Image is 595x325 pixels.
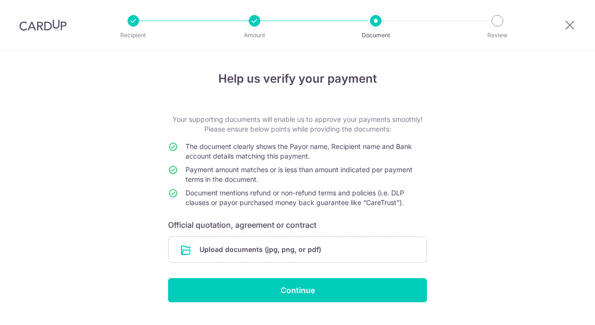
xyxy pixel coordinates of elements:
[168,236,427,263] div: Upload documents (jpg, png, or pdf)
[168,115,427,134] p: Your supporting documents will enable us to approve your payments smoothly! Please ensure below p...
[185,189,404,207] span: Document mentions refund or non-refund terms and policies (i.e. DLP clauses or payor purchased mo...
[462,30,533,40] p: Review
[219,30,290,40] p: Amount
[19,19,67,31] img: CardUp
[98,30,169,40] p: Recipient
[340,30,411,40] p: Document
[185,142,412,160] span: The document clearly shows the Payor name, Recipient name and Bank account details matching this ...
[185,165,412,183] span: Payment amount matches or is less than amount indicated per payment terms in the document.
[168,70,427,88] h4: Help us verify your payment
[168,278,427,302] input: Continue
[168,219,427,231] h6: Official quotation, agreement or contract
